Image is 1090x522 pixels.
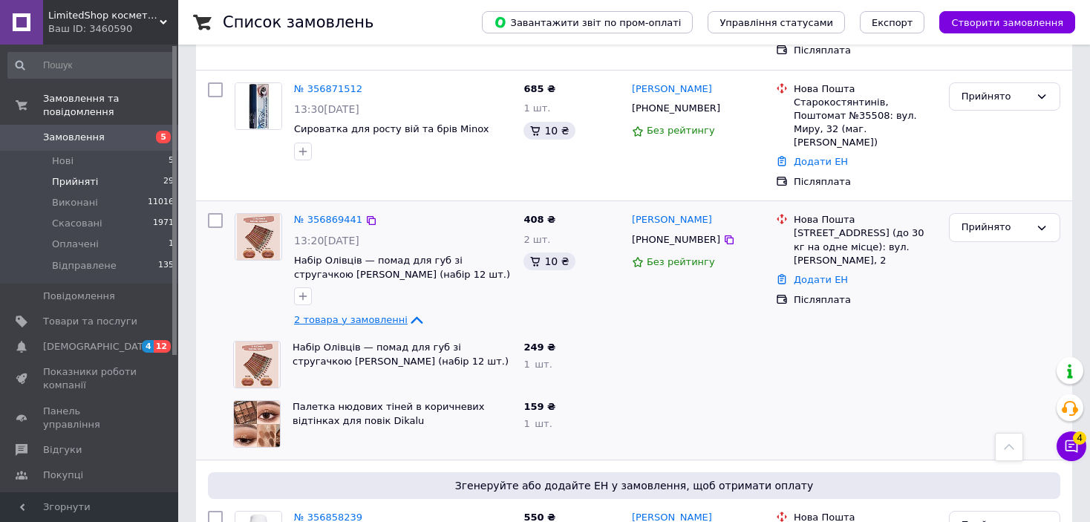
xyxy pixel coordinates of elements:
[1057,431,1086,461] button: Чат з покупцем4
[52,154,74,168] span: Нові
[719,17,833,28] span: Управління статусами
[523,122,575,140] div: 10 ₴
[632,82,712,97] a: [PERSON_NAME]
[294,314,425,325] a: 2 товара у замовленні
[939,11,1075,33] button: Створити замовлення
[52,175,98,189] span: Прийняті
[43,365,137,392] span: Показники роботи компанії
[43,315,137,328] span: Товари та послуги
[52,196,98,209] span: Виконані
[794,96,937,150] div: Старокостянтинів, Поштомат №35508: вул. Миру, 32 (маг. [PERSON_NAME])
[234,401,280,447] img: Фото товару
[794,274,848,285] a: Додати ЕН
[158,259,174,273] span: 135
[647,125,715,136] span: Без рейтингу
[294,214,362,225] a: № 356869441
[523,83,555,94] span: 685 ₴
[794,82,937,96] div: Нова Пошта
[647,256,715,267] span: Без рейтингу
[237,214,280,260] img: Фото товару
[962,89,1030,105] div: Прийнято
[52,217,102,230] span: Скасовані
[794,293,937,307] div: Післяплата
[169,154,174,168] span: 5
[43,469,83,482] span: Покупці
[294,235,359,247] span: 13:20[DATE]
[48,22,178,36] div: Ваш ID: 3460590
[523,234,550,245] span: 2 шт.
[523,418,552,429] span: 1 шт.
[43,443,82,457] span: Відгуки
[293,342,509,367] a: Набір Олівців — помад для губ зі стругачкою [PERSON_NAME] (набір 12 шт.)
[523,252,575,270] div: 10 ₴
[48,9,160,22] span: LimitedShop косметика, аксесуари, одяг та взуття
[794,226,937,267] div: [STREET_ADDRESS] (до 30 кг на одне місце): вул. [PERSON_NAME], 2
[235,213,282,261] a: Фото товару
[235,83,281,129] img: Фото товару
[148,196,174,209] span: 11016
[43,405,137,431] span: Панель управління
[293,401,484,426] a: Палетка нюдових тіней в коричневих відтінках для повік Dikalu
[43,131,105,144] span: Замовлення
[523,342,555,353] span: 249 ₴
[872,17,913,28] span: Експорт
[223,13,373,31] h1: Список замовлень
[214,478,1054,493] span: Згенеруйте або додайте ЕН у замовлення, щоб отримати оплату
[924,16,1075,27] a: Створити замовлення
[43,290,115,303] span: Повідомлення
[43,340,153,353] span: [DEMOGRAPHIC_DATA]
[523,401,555,412] span: 159 ₴
[163,175,174,189] span: 29
[629,230,723,249] div: [PHONE_NUMBER]
[169,238,174,251] span: 1
[43,92,178,119] span: Замовлення та повідомлення
[235,342,278,388] img: Фото товару
[632,213,712,227] a: [PERSON_NAME]
[153,217,174,230] span: 1971
[523,214,555,225] span: 408 ₴
[142,340,154,353] span: 4
[294,103,359,115] span: 13:30[DATE]
[482,11,693,33] button: Завантажити звіт по пром-оплаті
[7,52,175,79] input: Пошук
[794,175,937,189] div: Післяплата
[962,220,1030,235] div: Прийнято
[794,156,848,167] a: Додати ЕН
[235,82,282,130] a: Фото товару
[523,359,552,370] span: 1 шт.
[1073,431,1086,445] span: 4
[708,11,845,33] button: Управління статусами
[294,314,408,325] span: 2 товара у замовленні
[154,340,171,353] span: 12
[52,238,99,251] span: Оплачені
[294,123,489,134] a: Сироватка для росту вій та брів Minox
[794,44,937,57] div: Післяплата
[294,255,510,280] a: Набір Олівців — помад для губ зі стругачкою [PERSON_NAME] (набір 12 шт.)
[156,131,171,143] span: 5
[794,213,937,226] div: Нова Пошта
[494,16,681,29] span: Завантажити звіт по пром-оплаті
[294,83,362,94] a: № 356871512
[52,259,117,273] span: Відправлене
[951,17,1063,28] span: Створити замовлення
[523,102,550,114] span: 1 шт.
[629,99,723,118] div: [PHONE_NUMBER]
[860,11,925,33] button: Експорт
